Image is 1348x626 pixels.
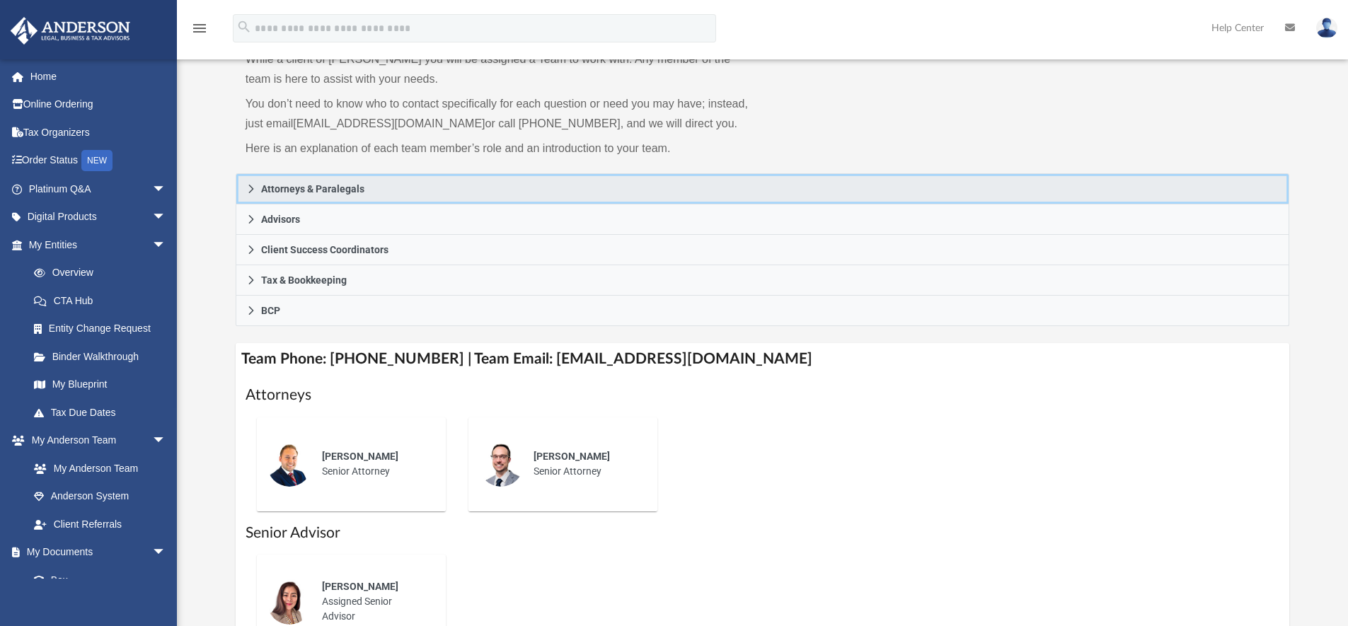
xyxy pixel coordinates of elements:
a: Home [10,62,188,91]
span: arrow_drop_down [152,538,180,567]
a: BCP [236,296,1290,326]
a: Digital Productsarrow_drop_down [10,203,188,231]
span: Client Success Coordinators [261,245,388,255]
p: While a client of [PERSON_NAME] you will be assigned a Team to work with. Any member of the team ... [246,50,753,89]
a: Order StatusNEW [10,146,188,175]
a: Attorneys & Paralegals [236,173,1290,204]
span: BCP [261,306,280,315]
span: arrow_drop_down [152,231,180,260]
span: [PERSON_NAME] [322,581,398,592]
img: Anderson Advisors Platinum Portal [6,17,134,45]
p: You don’t need to know who to contact specifically for each question or need you may have; instea... [246,94,753,134]
h1: Attorneys [246,385,1280,405]
span: Attorneys & Paralegals [261,184,364,194]
a: My Anderson Team [20,454,173,482]
a: Client Success Coordinators [236,235,1290,265]
span: [PERSON_NAME] [534,451,610,462]
a: My Anderson Teamarrow_drop_down [10,427,180,455]
a: Tax & Bookkeeping [236,265,1290,296]
img: User Pic [1316,18,1337,38]
a: My Blueprint [20,371,180,399]
span: Advisors [261,214,300,224]
a: Platinum Q&Aarrow_drop_down [10,175,188,203]
a: Box [20,566,173,594]
a: menu [191,27,208,37]
div: Senior Attorney [312,439,436,489]
span: Tax & Bookkeeping [261,275,347,285]
a: Binder Walkthrough [20,342,188,371]
a: Tax Organizers [10,118,188,146]
a: Online Ordering [10,91,188,119]
span: [PERSON_NAME] [322,451,398,462]
a: [EMAIL_ADDRESS][DOMAIN_NAME] [293,117,485,129]
a: Tax Due Dates [20,398,188,427]
a: Advisors [236,204,1290,235]
span: arrow_drop_down [152,427,180,456]
p: Here is an explanation of each team member’s role and an introduction to your team. [246,139,753,158]
h4: Team Phone: [PHONE_NUMBER] | Team Email: [EMAIL_ADDRESS][DOMAIN_NAME] [236,343,1290,375]
a: Client Referrals [20,510,180,538]
a: Entity Change Request [20,315,188,343]
img: thumbnail [478,441,524,487]
div: NEW [81,150,113,171]
i: menu [191,20,208,37]
img: thumbnail [267,441,312,487]
a: Overview [20,259,188,287]
a: Anderson System [20,482,180,511]
span: arrow_drop_down [152,203,180,232]
span: arrow_drop_down [152,175,180,204]
i: search [236,19,252,35]
a: CTA Hub [20,286,188,315]
a: My Entitiesarrow_drop_down [10,231,188,259]
a: My Documentsarrow_drop_down [10,538,180,567]
h1: Senior Advisor [246,523,1280,543]
img: thumbnail [267,579,312,625]
div: Senior Attorney [524,439,647,489]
